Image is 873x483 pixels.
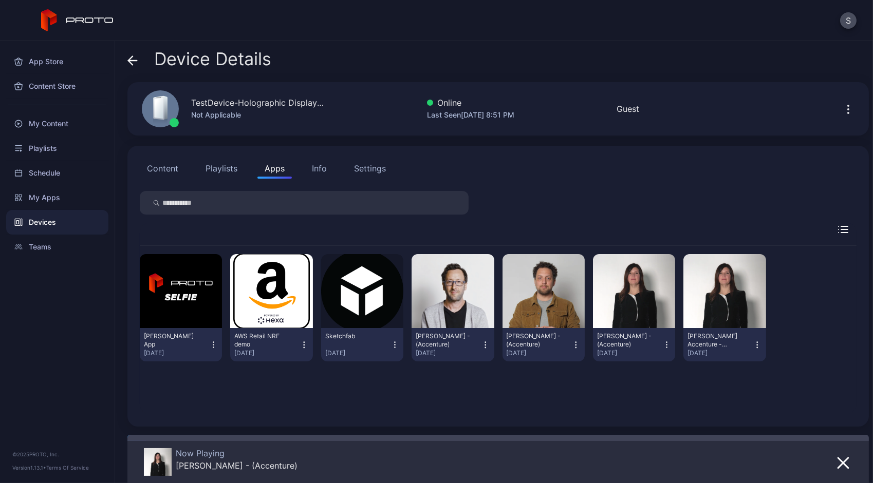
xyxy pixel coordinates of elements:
div: David Selfie App [144,332,200,349]
div: Sketchfab [325,332,382,340]
div: [DATE] [325,349,391,357]
a: Schedule [6,161,108,185]
button: Info [305,158,334,179]
button: Apps [257,158,292,179]
div: [DATE] [144,349,209,357]
a: My Apps [6,185,108,210]
button: Content [140,158,185,179]
button: [PERSON_NAME] - (Accenture)[DATE] [416,332,490,357]
div: Online [427,96,514,109]
button: [PERSON_NAME] App[DATE] [144,332,218,357]
div: Last Seen [DATE] 8:51 PM [427,109,514,121]
div: Not Applicable [191,109,325,121]
a: Devices [6,210,108,235]
button: [PERSON_NAME] Accenture - (Accenture)[DATE] [688,332,761,357]
div: [DATE] [416,349,481,357]
div: [DATE] [507,349,572,357]
button: [PERSON_NAME] - (Accenture)[DATE] [507,332,581,357]
a: App Store [6,49,108,74]
a: My Content [6,111,108,136]
button: Sketchfab[DATE] [325,332,399,357]
div: Mair - (Accenture) [597,332,654,349]
a: Terms Of Service [46,465,89,471]
button: Settings [347,158,393,179]
span: Device Details [154,49,271,69]
div: Now Playing [176,448,298,458]
div: © 2025 PROTO, Inc. [12,450,102,458]
div: Info [312,162,327,175]
button: Playlists [198,158,245,179]
span: Version 1.13.1 • [12,465,46,471]
button: [PERSON_NAME] - (Accenture)[DATE] [597,332,671,357]
div: [DATE] [688,349,753,357]
div: Mair - (Accenture) [176,460,298,471]
button: S [840,12,857,29]
div: Raffi K - (Accenture) [507,332,563,349]
a: Teams [6,235,108,259]
button: AWS Retail NRF demo[DATE] [234,332,308,357]
div: [DATE] [234,349,300,357]
div: David Nussbaum - (Accenture) [416,332,472,349]
div: AWS Retail NRF demo [234,332,291,349]
a: Playlists [6,136,108,161]
a: Content Store [6,74,108,99]
div: TestDevice-Holographic Display-[GEOGRAPHIC_DATA]-500West-Showcase [191,96,325,109]
div: Guest [617,103,639,115]
div: [DATE] [597,349,662,357]
div: Settings [354,162,386,175]
div: Mair Accenture - (Accenture) [688,332,744,349]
